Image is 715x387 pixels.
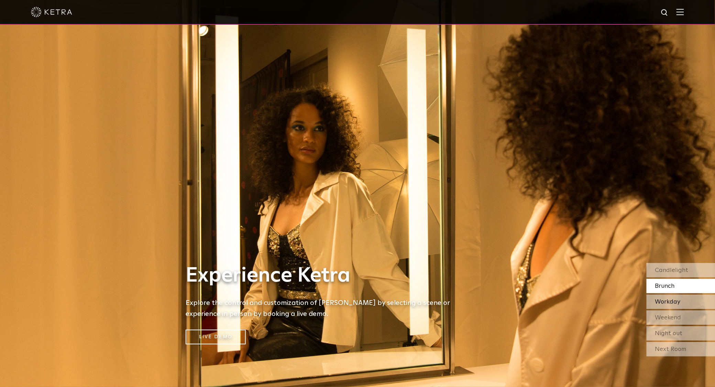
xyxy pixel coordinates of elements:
span: Workday [655,299,681,305]
h1: Experience Ketra [186,264,461,287]
a: Live Demo [186,330,246,344]
span: Night out [655,330,683,337]
h5: Explore the control and customization of [PERSON_NAME] by selecting a scene or experience in pers... [186,297,461,319]
img: Hamburger%20Nav.svg [676,9,684,15]
span: Weekend [655,315,681,321]
img: search icon [661,9,669,17]
img: ketra-logo-2019-white [31,7,72,17]
span: Brunch [655,283,675,289]
span: Candlelight [655,267,689,273]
